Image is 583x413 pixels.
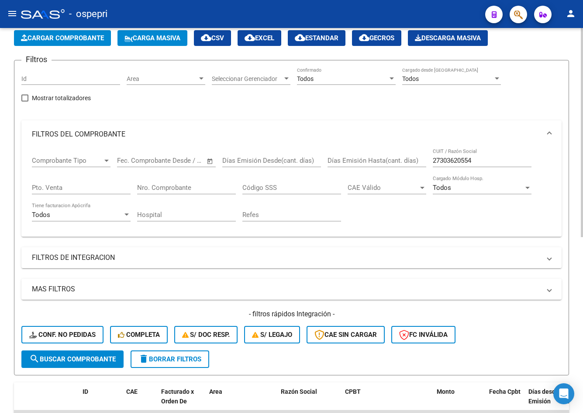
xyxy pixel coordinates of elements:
[295,32,305,43] mat-icon: cloud_download
[391,326,455,343] button: FC Inválida
[21,53,52,66] h3: Filtros
[402,75,419,82] span: Todos
[528,388,559,405] span: Días desde Emisión
[408,30,488,46] button: Descarga Masiva
[307,326,385,343] button: CAE SIN CARGAR
[7,8,17,19] mat-icon: menu
[194,30,231,46] button: CSV
[566,8,576,19] mat-icon: person
[21,148,562,236] div: FILTROS DEL COMPROBANTE
[408,30,488,46] app-download-masive: Descarga masiva de comprobantes (adjuntos)
[21,279,562,300] mat-expansion-panel-header: MAS FILTROS
[32,211,50,219] span: Todos
[138,353,149,364] mat-icon: delete
[553,383,574,404] div: Open Intercom Messenger
[124,34,180,42] span: Carga Masiva
[32,157,103,164] span: Comprobante Tipo
[69,4,107,24] span: - ospepri
[32,129,541,139] mat-panel-title: FILTROS DEL COMPROBANTE
[359,34,394,42] span: Gecros
[209,388,222,395] span: Area
[32,253,541,262] mat-panel-title: FILTROS DE INTEGRACION
[433,184,451,192] span: Todos
[352,30,401,46] button: Gecros
[415,34,481,42] span: Descarga Masiva
[118,331,160,339] span: Completa
[174,326,238,343] button: S/ Doc Resp.
[288,30,345,46] button: Estandar
[201,34,224,42] span: CSV
[252,331,292,339] span: S/ legajo
[29,355,116,363] span: Buscar Comprobante
[245,34,274,42] span: EXCEL
[314,331,377,339] span: CAE SIN CARGAR
[83,388,88,395] span: ID
[21,120,562,148] mat-expansion-panel-header: FILTROS DEL COMPROBANTE
[29,353,40,364] mat-icon: search
[117,30,187,46] button: Carga Masiva
[117,157,152,164] input: Fecha inicio
[348,184,418,192] span: CAE Válido
[205,156,215,166] button: Open calendar
[32,284,541,294] mat-panel-title: MAS FILTROS
[127,75,197,83] span: Area
[138,355,201,363] span: Borrar Filtros
[161,388,194,405] span: Facturado x Orden De
[21,350,124,368] button: Buscar Comprobante
[160,157,203,164] input: Fecha fin
[297,75,314,82] span: Todos
[29,331,96,339] span: Conf. no pedidas
[14,30,111,46] button: Cargar Comprobante
[201,32,211,43] mat-icon: cloud_download
[21,309,562,319] h4: - filtros rápidos Integración -
[212,75,283,83] span: Seleccionar Gerenciador
[245,32,255,43] mat-icon: cloud_download
[131,350,209,368] button: Borrar Filtros
[126,388,138,395] span: CAE
[244,326,300,343] button: S/ legajo
[399,331,448,339] span: FC Inválida
[21,326,103,343] button: Conf. no pedidas
[489,388,521,395] span: Fecha Cpbt
[21,247,562,268] mat-expansion-panel-header: FILTROS DE INTEGRACION
[110,326,168,343] button: Completa
[345,388,361,395] span: CPBT
[359,32,369,43] mat-icon: cloud_download
[182,331,230,339] span: S/ Doc Resp.
[32,93,91,103] span: Mostrar totalizadores
[295,34,338,42] span: Estandar
[281,388,317,395] span: Razón Social
[21,34,104,42] span: Cargar Comprobante
[437,388,455,395] span: Monto
[238,30,281,46] button: EXCEL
